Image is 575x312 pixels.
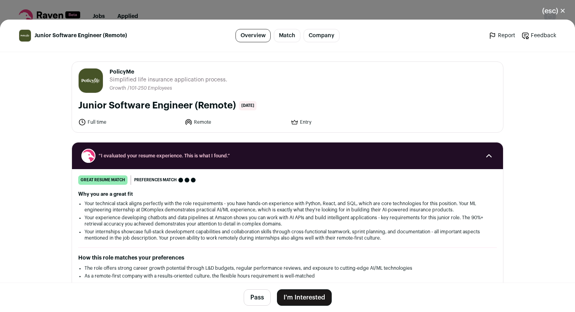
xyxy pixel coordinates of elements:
[78,175,128,185] div: great resume match
[128,85,172,91] li: /
[99,153,476,159] span: “I evaluated your resume experience. This is what I found.”
[110,68,227,76] span: PolicyMe
[19,30,31,41] img: 8f08461f69f5544a4921fd8e22f601df971b667297244e4e7f1aab3c1f4d6caf.jpg
[34,32,127,40] span: Junior Software Engineer (Remote)
[277,289,332,306] button: I'm Interested
[84,229,491,241] li: Your internships showcase full-stack development capabilities and collaboration skills through cr...
[78,254,497,262] h2: How this role matches your preferences
[244,289,271,306] button: Pass
[185,118,286,126] li: Remote
[84,273,491,279] li: As a remote-first company with a results-oriented culture, the flexible hours requirement is well...
[84,215,491,227] li: Your experience developing chatbots and data pipelines at Amazon shows you can work with AI APIs ...
[84,265,491,271] li: The role offers strong career growth potential through L&D budgets, regular performance reviews, ...
[235,29,271,42] a: Overview
[521,32,556,40] a: Feedback
[304,29,340,42] a: Company
[291,118,392,126] li: Entry
[84,200,491,213] li: Your technical stack aligns perfectly with the role requirements - you have hands-on experience w...
[533,2,575,20] button: Close modal
[274,29,300,42] a: Match
[489,32,515,40] a: Report
[78,191,497,197] h2: Why you are a great fit
[78,99,236,112] h1: Junior Software Engineer (Remote)
[78,118,180,126] li: Full time
[134,176,177,184] span: Preferences match
[79,69,103,93] img: 8f08461f69f5544a4921fd8e22f601df971b667297244e4e7f1aab3c1f4d6caf.jpg
[239,101,257,110] span: [DATE]
[129,86,172,90] span: 101-250 Employees
[110,76,227,84] span: Simplified life insurance application process.
[110,85,128,91] li: Growth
